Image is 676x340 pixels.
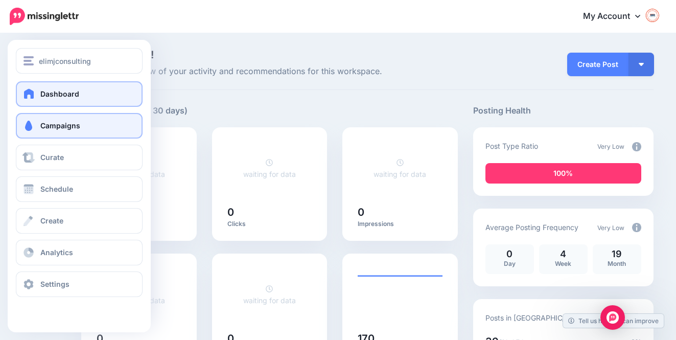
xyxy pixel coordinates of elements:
a: waiting for data [243,158,296,178]
span: Settings [40,280,69,288]
h5: 0 [358,207,442,217]
p: Average Posting Frequency [485,221,578,233]
p: Post Type Ratio [485,140,538,152]
a: Tell us how we can improve [563,314,664,328]
span: Here's an overview of your activity and recommendations for this workspace. [81,65,458,78]
span: Very Low [597,143,624,150]
div: 100% of your posts in the last 30 days have been from Curated content [485,163,641,184]
a: Schedule [16,176,143,202]
a: Create Post [567,53,628,76]
a: Dashboard [16,81,143,107]
button: elimjconsulting [16,48,143,74]
a: waiting for data [243,284,296,305]
p: 19 [598,250,636,259]
p: 4 [544,250,582,259]
a: Curate [16,145,143,170]
img: info-circle-grey.png [632,142,641,151]
span: Schedule [40,185,73,193]
img: info-circle-grey.png [632,223,641,232]
span: Analytics [40,248,73,257]
p: Impressions [358,220,442,228]
a: waiting for data [374,158,426,178]
a: Settings [16,271,143,297]
span: Campaigns [40,121,80,130]
p: Clicks [227,220,312,228]
a: Campaigns [16,113,143,139]
span: Dashboard [40,89,79,98]
span: Week [555,260,571,267]
div: Open Intercom Messenger [600,305,625,330]
a: Create [16,208,143,234]
span: Month [608,260,626,267]
img: arrow-down-white.png [639,63,644,66]
span: Curate [40,153,64,162]
span: Create [40,216,63,225]
img: Missinglettr [10,8,79,25]
span: elimjconsulting [39,55,91,67]
span: Day [504,260,516,267]
p: Posts in [GEOGRAPHIC_DATA] [485,312,587,324]
h5: 0 [227,207,312,217]
a: Analytics [16,240,143,265]
p: 0 [491,250,529,259]
a: My Account [573,4,661,29]
h5: Posting Health [473,104,654,117]
span: Very Low [597,224,624,232]
img: menu.png [24,56,34,65]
